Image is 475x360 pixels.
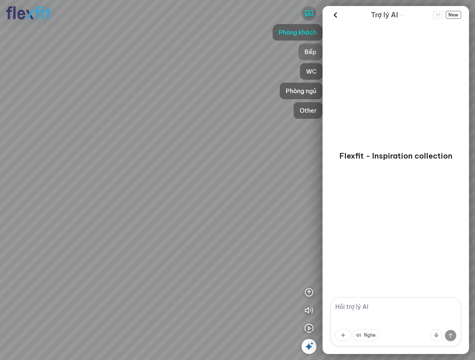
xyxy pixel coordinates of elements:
[433,11,443,19] button: Change language
[353,329,378,341] button: Nghe
[339,151,452,161] p: Flexfit - Inspiration collection
[371,9,404,21] div: AI Guide options
[6,6,51,20] img: logo
[279,28,317,37] span: Phòng khách
[446,11,461,19] button: New Chat
[306,67,317,76] span: WC
[446,11,461,19] span: New
[286,86,317,95] span: Phòng ngủ
[305,47,317,56] span: Bếp
[371,10,398,20] span: Trợ lý AI
[433,11,443,19] span: VI
[300,106,317,115] span: Other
